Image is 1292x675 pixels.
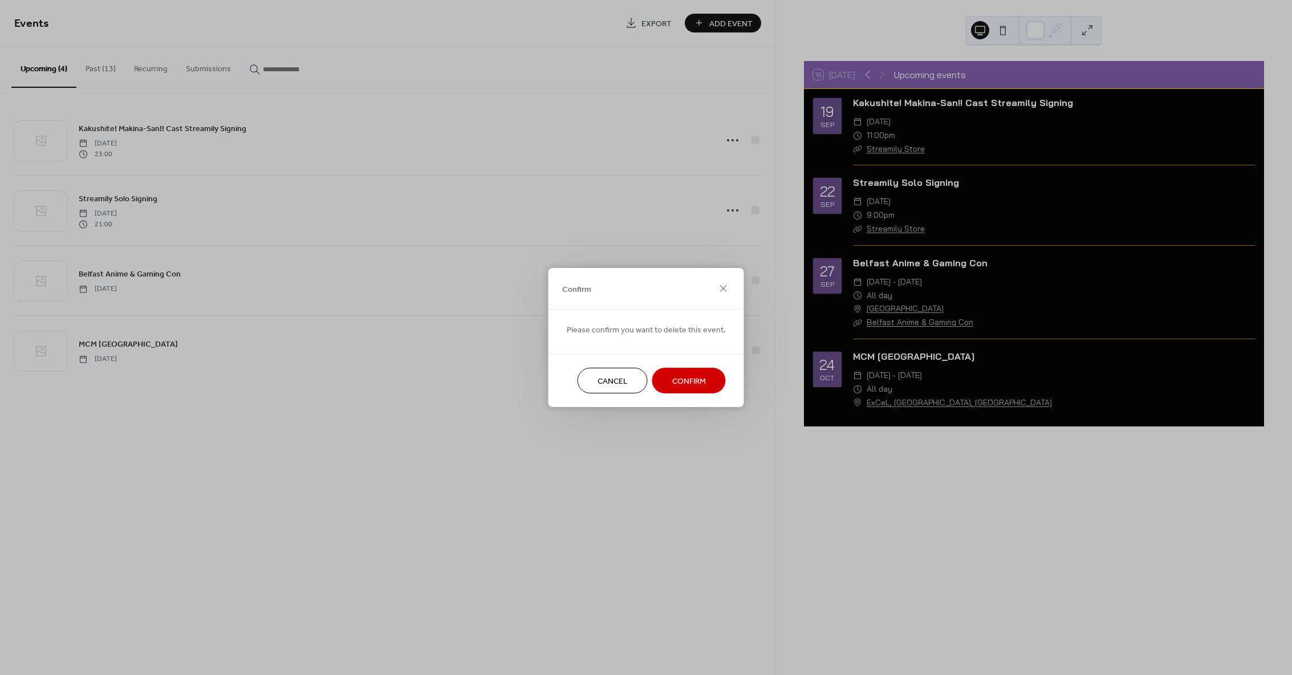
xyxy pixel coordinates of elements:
span: Confirm [672,376,706,388]
span: Cancel [598,376,628,388]
span: Please confirm you want to delete this event. [567,324,726,336]
span: Confirm [562,283,591,295]
button: Cancel [578,368,648,393]
button: Confirm [652,368,726,393]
